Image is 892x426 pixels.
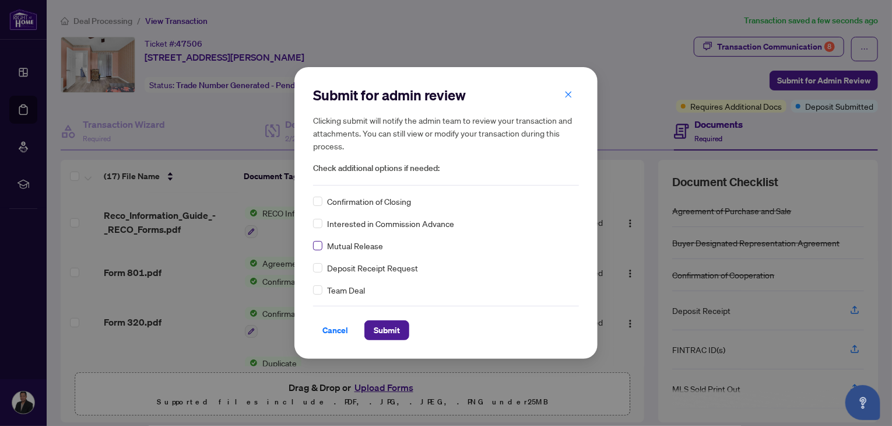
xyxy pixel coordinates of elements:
button: Cancel [313,320,357,340]
button: Open asap [845,385,880,420]
span: Check additional options if needed: [313,162,579,175]
span: close [564,90,573,99]
h2: Submit for admin review [313,86,579,104]
span: Confirmation of Closing [327,195,411,208]
span: Interested in Commission Advance [327,217,454,230]
span: Cancel [322,321,348,340]
span: Deposit Receipt Request [327,261,418,274]
button: Submit [364,320,409,340]
h5: Clicking submit will notify the admin team to review your transaction and attachments. You can st... [313,114,579,152]
span: Submit [374,321,400,340]
span: Team Deal [327,284,365,296]
span: Mutual Release [327,239,383,252]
